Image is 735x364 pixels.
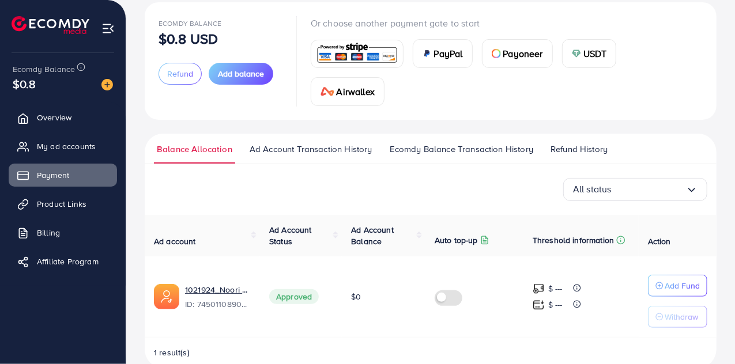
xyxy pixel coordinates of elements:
span: Approved [269,289,319,304]
img: image [101,79,113,90]
a: Product Links [9,192,117,215]
img: ic-ads-acc.e4c84228.svg [154,284,179,309]
p: Add Fund [665,279,700,293]
span: Payment [37,169,69,181]
a: cardAirwallex [311,77,385,106]
a: Billing [9,221,117,244]
span: Overview [37,112,71,123]
a: cardPayoneer [482,39,553,68]
a: My ad accounts [9,135,117,158]
img: card [572,49,581,58]
div: Search for option [563,178,707,201]
span: ID: 7450110890579591184 [185,298,251,310]
iframe: Chat [686,312,726,355]
span: Balance Allocation [157,143,232,156]
span: Ecomdy Balance [159,18,221,28]
span: My ad accounts [37,141,96,152]
span: Payoneer [503,47,543,60]
button: Refund [159,63,202,85]
span: PayPal [434,47,463,60]
span: Ad account [154,236,196,247]
a: Payment [9,164,117,187]
a: cardUSDT [562,39,617,68]
span: Action [648,236,671,247]
span: Airwallex [337,85,375,98]
span: Product Links [37,198,86,210]
a: Affiliate Program [9,250,117,273]
a: 1021924_Noori Outfits_1734614118215 [185,284,251,295]
span: $0 [351,291,361,302]
a: Overview [9,106,117,129]
p: Threshold information [533,233,614,247]
p: $ --- [548,298,563,312]
p: Or choose another payment gate to start [311,16,703,30]
span: Billing [37,227,60,238]
p: Auto top-up [435,233,478,247]
img: card [492,49,501,58]
span: Ecomdy Balance Transaction History [390,143,533,156]
img: menu [101,22,115,35]
img: top-up amount [533,283,545,295]
span: Refund [167,68,193,79]
button: Withdraw [648,306,707,328]
p: $ --- [548,282,563,295]
span: Ad Account Balance [351,224,394,247]
img: card [315,41,399,66]
p: Withdraw [665,310,698,324]
span: 1 result(s) [154,347,190,358]
span: Ad Account Transaction History [250,143,372,156]
span: $0.8 [13,75,36,92]
span: USDT [583,47,607,60]
p: $0.8 USD [159,32,218,45]
input: Search for option [612,180,686,198]
a: card [311,40,404,68]
span: Affiliate Program [37,256,99,267]
button: Add Fund [648,275,707,297]
button: Add balance [209,63,273,85]
img: top-up amount [533,299,545,311]
span: Refund History [551,143,608,156]
span: Add balance [218,68,264,79]
span: Ecomdy Balance [13,63,75,75]
span: All status [573,180,612,198]
a: cardPayPal [413,39,473,68]
img: logo [12,16,89,34]
span: Ad Account Status [269,224,312,247]
img: card [321,87,334,96]
img: card [423,49,432,58]
div: <span class='underline'>1021924_Noori Outfits_1734614118215</span></br>7450110890579591184 [185,284,251,310]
